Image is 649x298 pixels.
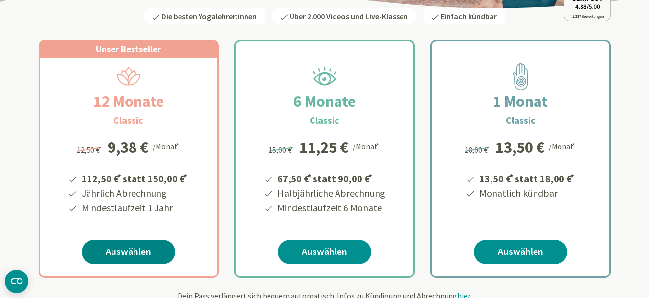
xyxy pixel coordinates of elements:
li: Halbjährliche Abrechnung [276,186,385,201]
span: Unser Bestseller [96,44,161,55]
span: Die besten Yogalehrer:innen [161,11,257,21]
a: Auswählen [474,240,567,264]
button: CMP-Widget öffnen [5,270,28,293]
span: 15,00 € [269,145,294,155]
a: Auswählen [82,240,175,264]
span: 18,00 € [465,145,491,155]
div: /Monat [549,139,577,152]
h2: 12 Monate [70,90,187,113]
h3: Classic [310,113,339,128]
div: 11,25 € [299,139,349,155]
li: Jährlich Abrechnung [80,186,189,201]
a: Auswählen [278,240,371,264]
li: 13,50 € statt 18,00 € [478,169,576,186]
div: 13,50 € [495,139,545,155]
div: /Monat [353,139,380,152]
h2: 1 Monat [470,90,571,113]
h2: 6 Monate [270,90,379,113]
div: /Monat [153,139,180,152]
h3: Classic [113,113,143,128]
li: 112,50 € statt 150,00 € [80,169,189,186]
span: Einfach kündbar [441,11,497,21]
span: 12,50 € [77,145,103,155]
div: 9,38 € [108,139,149,155]
span: Über 2.000 Videos und Live-Klassen [290,11,408,21]
li: Monatlich kündbar [478,186,576,201]
li: 67,50 € statt 90,00 € [276,169,385,186]
li: Mindestlaufzeit 1 Jahr [80,201,189,215]
li: Mindestlaufzeit 6 Monate [276,201,385,215]
h3: Classic [506,113,536,128]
